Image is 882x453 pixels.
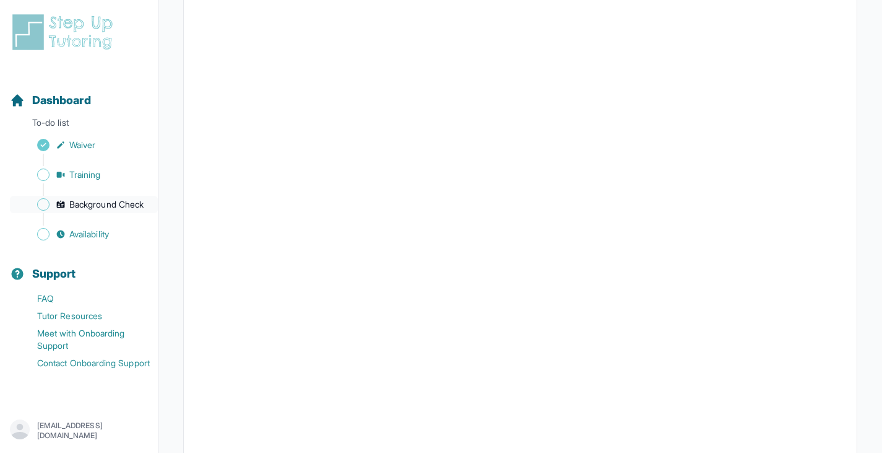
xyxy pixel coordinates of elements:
[69,139,95,151] span: Waiver
[10,290,158,307] a: FAQ
[10,354,158,372] a: Contact Onboarding Support
[5,117,153,134] p: To-do list
[5,72,153,114] button: Dashboard
[69,198,144,211] span: Background Check
[10,92,91,109] a: Dashboard
[10,226,158,243] a: Availability
[10,166,158,183] a: Training
[10,325,158,354] a: Meet with Onboarding Support
[10,136,158,154] a: Waiver
[10,196,158,213] a: Background Check
[69,228,109,240] span: Availability
[5,245,153,288] button: Support
[10,420,148,442] button: [EMAIL_ADDRESS][DOMAIN_NAME]
[10,307,158,325] a: Tutor Resources
[69,169,101,181] span: Training
[10,12,120,52] img: logo
[32,92,91,109] span: Dashboard
[37,421,148,441] p: [EMAIL_ADDRESS][DOMAIN_NAME]
[32,265,76,283] span: Support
